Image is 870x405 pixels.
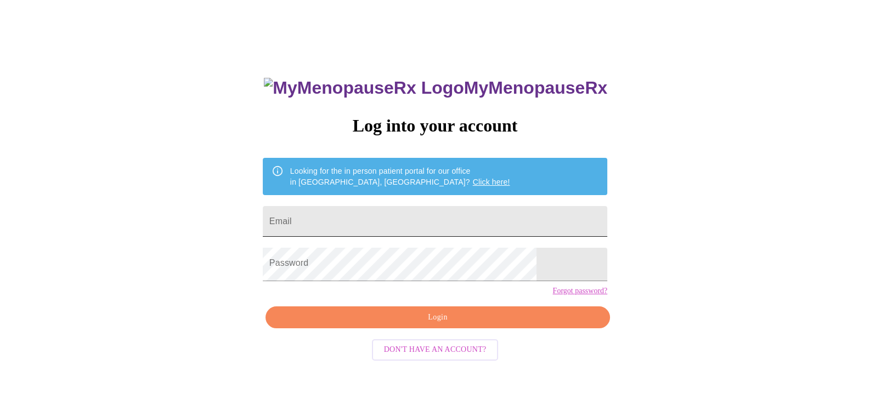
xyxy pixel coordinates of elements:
[278,311,597,324] span: Login
[263,116,607,136] h3: Log into your account
[473,178,510,186] a: Click here!
[264,78,464,98] img: MyMenopauseRx Logo
[369,344,501,353] a: Don't have an account?
[265,306,610,329] button: Login
[372,339,499,361] button: Don't have an account?
[264,78,607,98] h3: MyMenopauseRx
[384,343,487,357] span: Don't have an account?
[552,287,607,295] a: Forgot password?
[290,161,510,192] div: Looking for the in person patient portal for our office in [GEOGRAPHIC_DATA], [GEOGRAPHIC_DATA]?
